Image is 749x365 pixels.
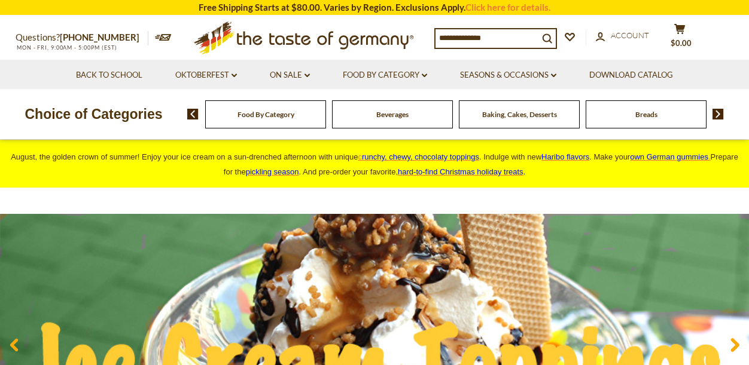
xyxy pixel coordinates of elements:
[246,167,299,176] a: pickling season
[611,30,649,40] span: Account
[60,32,139,42] a: [PHONE_NUMBER]
[541,152,589,161] a: Haribo flavors
[175,69,237,82] a: Oktoberfest
[635,110,657,119] a: Breads
[16,44,117,51] span: MON - FRI, 9:00AM - 5:00PM (EST)
[11,152,738,176] span: August, the golden crown of summer! Enjoy your ice cream on a sun-drenched afternoon with unique ...
[589,69,673,82] a: Download Catalog
[465,2,550,13] a: Click here for details.
[630,152,710,161] a: own German gummies.
[713,109,724,119] img: next arrow
[16,30,148,45] p: Questions?
[630,152,708,161] span: own German gummies
[362,152,479,161] span: runchy, chewy, chocolaty toppings
[398,167,525,176] span: .
[270,69,310,82] a: On Sale
[238,110,294,119] a: Food By Category
[662,23,698,53] button: $0.00
[596,29,649,42] a: Account
[376,110,409,119] a: Beverages
[398,167,523,176] a: hard-to-find Christmas holiday treats
[76,69,142,82] a: Back to School
[358,152,479,161] a: crunchy, chewy, chocolaty toppings
[460,69,556,82] a: Seasons & Occasions
[671,38,692,48] span: $0.00
[187,109,199,119] img: previous arrow
[482,110,557,119] a: Baking, Cakes, Desserts
[343,69,427,82] a: Food By Category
